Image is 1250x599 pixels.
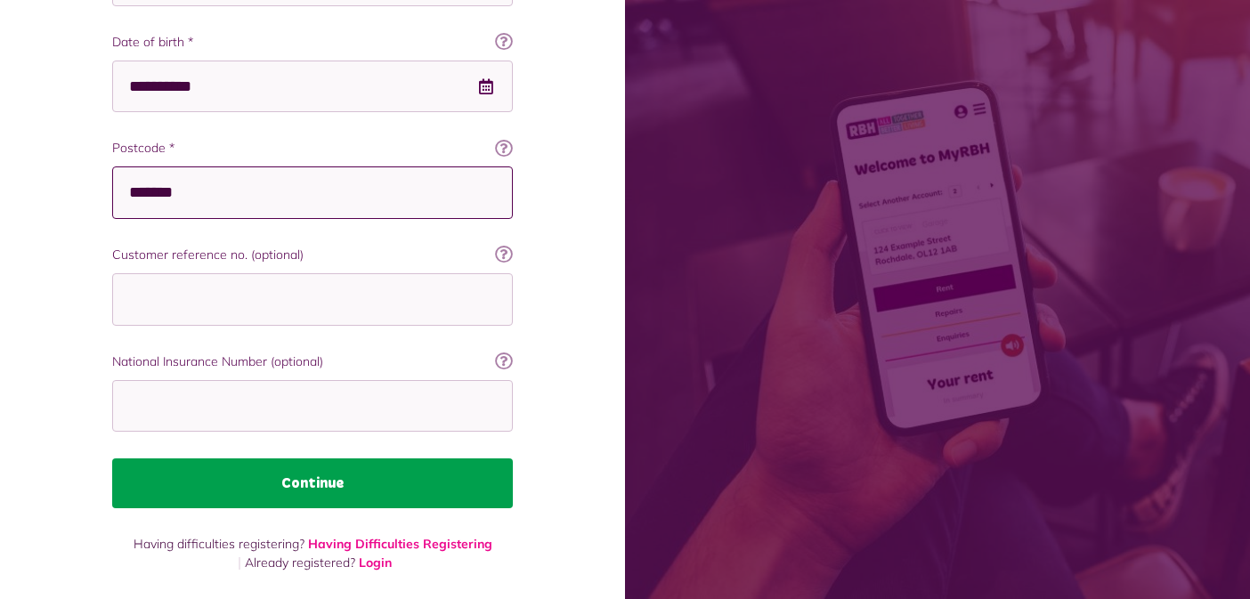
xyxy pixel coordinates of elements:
[112,33,513,52] label: Date of birth *
[308,536,492,552] a: Having Difficulties Registering
[112,352,513,371] label: National Insurance Number (optional)
[245,554,355,571] span: Already registered?
[112,61,513,113] input: Use the arrow keys to pick a date
[359,554,392,571] a: Login
[112,246,513,264] label: Customer reference no. (optional)
[134,536,304,552] span: Having difficulties registering?
[112,458,513,508] button: Continue
[112,139,513,158] label: Postcode *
